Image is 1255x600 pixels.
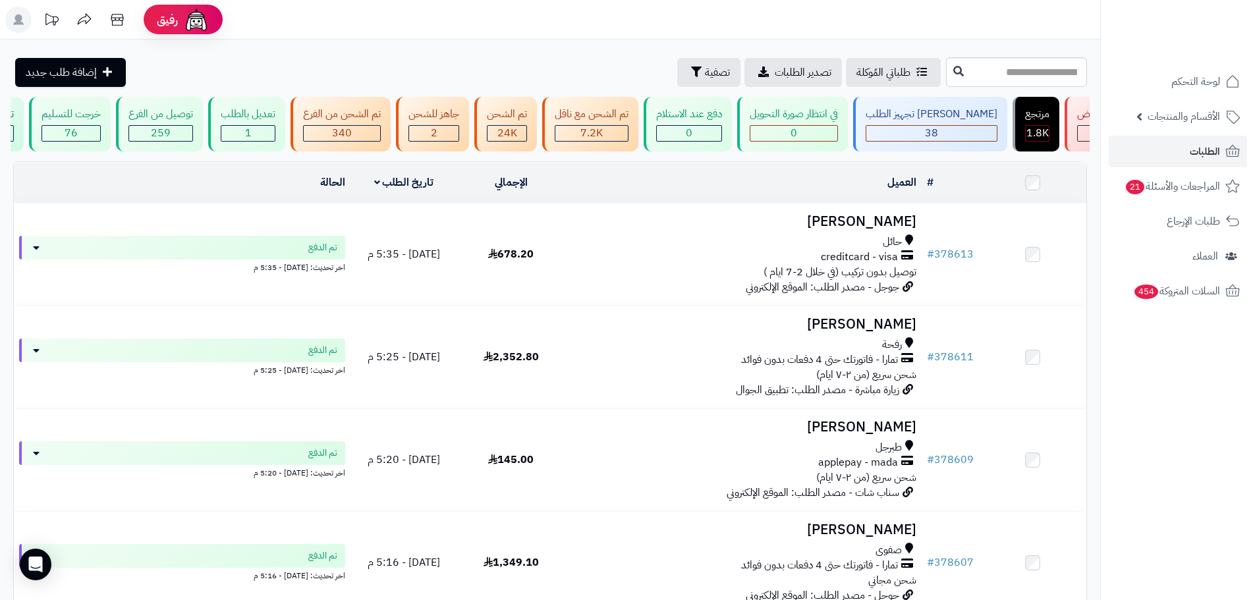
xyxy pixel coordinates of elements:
span: 0 [686,125,692,141]
a: السلات المتروكة454 [1109,275,1247,307]
span: الأقسام والمنتجات [1148,107,1220,126]
span: [DATE] - 5:35 م [368,246,440,262]
a: مرتجع 1.8K [1010,97,1062,151]
a: مرفوض 0 [1062,97,1121,151]
a: تحديثات المنصة [35,7,68,36]
a: تاريخ الطلب [374,175,434,190]
div: توصيل من الفرع [128,107,193,122]
span: إضافة طلب جديد [26,65,97,80]
div: دفع عند الاستلام [656,107,722,122]
span: 678.20 [488,246,534,262]
span: الطلبات [1190,142,1220,161]
h3: [PERSON_NAME] [570,214,916,229]
a: لوحة التحكم [1109,66,1247,97]
a: طلبات الإرجاع [1109,205,1247,237]
div: جاهز للشحن [408,107,459,122]
a: جاهز للشحن 2 [393,97,472,151]
span: تمارا - فاتورتك حتى 4 دفعات بدون فوائد [741,558,898,573]
div: 1 [221,126,275,141]
h3: [PERSON_NAME] [570,420,916,435]
span: 1.8K [1026,125,1049,141]
span: تم الدفع [308,241,337,254]
div: تم الشحن من الفرع [303,107,381,122]
span: 0 [791,125,797,141]
span: # [927,555,934,570]
span: سناب شات - مصدر الطلب: الموقع الإلكتروني [727,485,899,501]
span: 24K [497,125,517,141]
span: رفيق [157,12,178,28]
div: اخر تحديث: [DATE] - 5:16 م [19,568,345,582]
span: applepay - mada [818,455,898,470]
span: 38 [925,125,938,141]
span: 0 [1090,125,1096,141]
a: الحالة [320,175,345,190]
div: 259 [129,126,192,141]
h3: [PERSON_NAME] [570,522,916,537]
a: تصدير الطلبات [744,58,842,87]
span: جوجل - مصدر الطلب: الموقع الإلكتروني [746,279,899,295]
span: 1 [245,125,252,141]
div: [PERSON_NAME] تجهيز الطلب [866,107,997,122]
div: 2 [409,126,459,141]
span: حائل [883,234,902,250]
div: 76 [42,126,100,141]
a: #378607 [927,555,974,570]
a: خرجت للتسليم 76 [26,97,113,151]
span: العملاء [1192,247,1218,265]
a: في انتظار صورة التحويل 0 [735,97,851,151]
a: إضافة طلب جديد [15,58,126,87]
a: تم الشحن من الفرع 340 [288,97,393,151]
a: #378613 [927,246,974,262]
a: #378609 [927,452,974,468]
div: مرتجع [1025,107,1049,122]
div: 0 [1078,126,1107,141]
div: 7222 [555,126,628,141]
a: المراجعات والأسئلة21 [1109,171,1247,202]
span: 340 [332,125,352,141]
span: صفوى [876,543,902,558]
a: العميل [887,175,916,190]
span: 454 [1134,285,1158,299]
span: شحن سريع (من ٢-٧ ايام) [816,367,916,383]
span: # [927,349,934,365]
span: # [927,452,934,468]
div: اخر تحديث: [DATE] - 5:20 م [19,465,345,479]
div: اخر تحديث: [DATE] - 5:35 م [19,259,345,273]
span: # [927,246,934,262]
span: شحن مجاني [868,572,916,588]
span: تصفية [705,65,730,80]
button: تصفية [677,58,740,87]
div: تم الشحن مع ناقل [555,107,628,122]
a: #378611 [927,349,974,365]
div: خرجت للتسليم [42,107,101,122]
span: [DATE] - 5:25 م [368,349,440,365]
div: اخر تحديث: [DATE] - 5:25 م [19,362,345,376]
a: العملاء [1109,240,1247,272]
a: تم الشحن 24K [472,97,540,151]
div: مرفوض [1077,107,1108,122]
span: تم الدفع [308,344,337,357]
div: 340 [304,126,380,141]
div: 0 [750,126,837,141]
span: طبرجل [876,440,902,455]
a: # [927,175,934,190]
span: لوحة التحكم [1171,72,1220,91]
span: 145.00 [488,452,534,468]
a: الطلبات [1109,136,1247,167]
span: [DATE] - 5:20 م [368,452,440,468]
span: 1,349.10 [484,555,539,570]
span: المراجعات والأسئلة [1125,177,1220,196]
span: 21 [1126,180,1144,194]
span: 2 [431,125,437,141]
span: 7.2K [580,125,603,141]
span: السلات المتروكة [1133,282,1220,300]
div: 1836 [1026,126,1049,141]
h3: [PERSON_NAME] [570,317,916,332]
div: Open Intercom Messenger [20,549,51,580]
span: 76 [65,125,78,141]
span: طلباتي المُوكلة [856,65,910,80]
div: تم الشحن [487,107,527,122]
span: [DATE] - 5:16 م [368,555,440,570]
span: 2,352.80 [484,349,539,365]
div: 38 [866,126,997,141]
